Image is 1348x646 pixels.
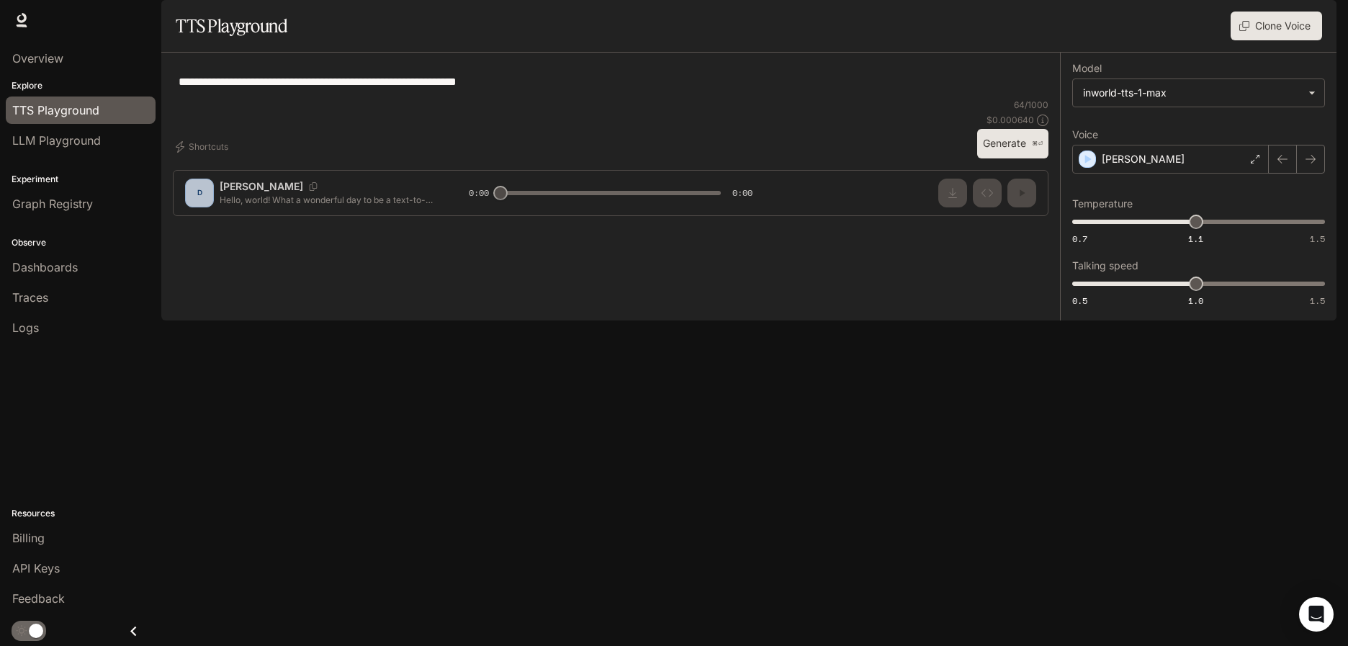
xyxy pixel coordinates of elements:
span: 1.5 [1310,295,1325,307]
span: 1.0 [1188,295,1203,307]
p: [PERSON_NAME] [1102,152,1185,166]
button: Generate⌘⏎ [977,129,1048,158]
button: Shortcuts [173,135,234,158]
p: Model [1072,63,1102,73]
p: $ 0.000640 [987,114,1034,126]
span: 0.7 [1072,233,1087,245]
div: Open Intercom Messenger [1299,597,1334,632]
p: Voice [1072,130,1098,140]
p: ⌘⏎ [1032,140,1043,148]
h1: TTS Playground [176,12,287,40]
p: Temperature [1072,199,1133,209]
div: inworld-tts-1-max [1073,79,1324,107]
div: inworld-tts-1-max [1083,86,1301,100]
button: Clone Voice [1231,12,1322,40]
span: 0.5 [1072,295,1087,307]
span: 1.1 [1188,233,1203,245]
span: 1.5 [1310,233,1325,245]
p: Talking speed [1072,261,1138,271]
p: 64 / 1000 [1014,99,1048,111]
